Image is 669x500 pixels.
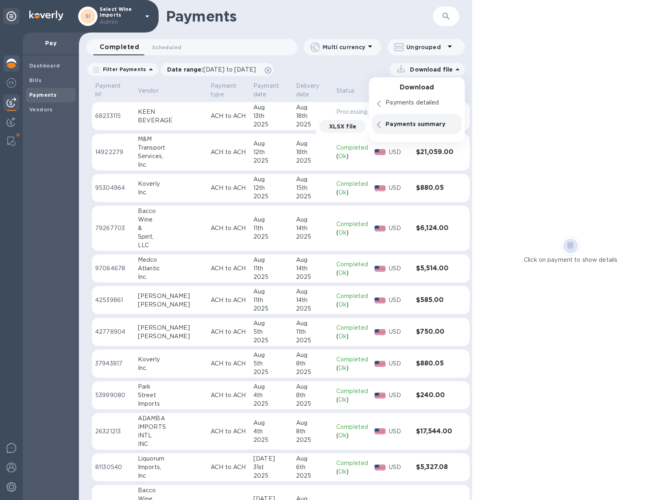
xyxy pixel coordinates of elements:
[138,224,204,233] div: &
[296,103,330,112] div: Aug
[138,383,204,391] div: Park
[338,188,346,197] p: Ok
[389,184,410,192] p: USD
[296,224,330,233] div: 14th
[253,419,290,427] div: Aug
[253,103,290,112] div: Aug
[296,304,330,313] div: 2025
[336,152,368,161] div: ( )
[296,472,330,480] div: 2025
[95,264,131,273] p: 97064678
[389,463,410,472] p: USD
[166,8,401,25] h1: Payments
[29,39,72,47] p: Pay
[375,149,386,155] img: USD
[253,400,290,408] div: 2025
[296,184,330,192] div: 15th
[296,157,330,165] div: 2025
[336,431,368,440] div: ( )
[95,463,131,472] p: 81130540
[138,364,204,372] div: Inc.
[211,328,247,336] p: ACH to ACH
[138,241,204,250] div: LLC
[253,351,290,359] div: Aug
[375,185,386,191] img: USD
[375,393,386,398] img: USD
[296,454,330,463] div: Aug
[253,383,290,391] div: Aug
[203,66,256,73] span: [DATE] to [DATE]
[152,43,181,52] span: Scheduled
[138,188,204,197] div: Inc.
[253,139,290,148] div: Aug
[253,336,290,345] div: 2025
[296,192,330,201] div: 2025
[253,359,290,368] div: 5th
[336,269,368,277] div: ( )
[389,148,410,157] p: USD
[253,82,290,99] span: Payment date
[138,264,204,273] div: Atlantic
[389,296,410,304] p: USD
[95,82,131,99] span: Payment №
[375,465,386,470] img: USD
[138,472,204,480] div: Inc
[138,108,204,116] div: KEEN
[389,328,410,336] p: USD
[29,107,53,113] b: Vendors
[336,459,368,467] p: Completed
[338,152,346,161] p: Ok
[95,296,131,304] p: 42539861
[167,65,260,74] p: Date range :
[253,287,290,296] div: Aug
[95,359,131,368] p: 37943817
[211,184,247,192] p: ACH to ACH
[336,396,368,404] div: ( )
[29,77,41,83] b: Bills
[253,175,290,184] div: Aug
[416,184,453,192] h3: $880.05
[138,324,204,332] div: [PERSON_NAME]
[253,112,290,120] div: 13th
[296,82,330,99] span: Delivery date
[338,431,346,440] p: Ok
[253,463,290,472] div: 31st
[138,116,204,125] div: BEVERAGE
[338,467,346,476] p: Ok
[253,328,290,336] div: 5th
[253,184,290,192] div: 12th
[336,260,368,269] p: Completed
[389,391,410,400] p: USD
[296,273,330,281] div: 2025
[296,368,330,376] div: 2025
[389,264,410,273] p: USD
[95,427,131,436] p: 26321213
[386,98,457,107] p: Payments detailed
[95,391,131,400] p: 53999080
[296,256,330,264] div: Aug
[3,8,20,24] div: Unpin categories
[100,18,140,26] p: Admin
[138,256,204,264] div: Medco
[138,431,204,440] div: INTL
[296,436,330,444] div: 2025
[296,139,330,148] div: Aug
[336,228,368,237] div: ( )
[211,359,247,368] p: ACH to ACH
[211,82,236,99] p: Payment type
[100,66,146,73] p: Filter Payments
[336,332,368,341] div: ( )
[416,360,453,367] h3: $880.05
[296,359,330,368] div: 8th
[253,304,290,313] div: 2025
[253,391,290,400] div: 4th
[138,454,204,463] div: Liquorum
[161,63,273,76] div: Date range:[DATE] to [DATE]
[416,265,453,272] h3: $5,514.00
[138,207,204,215] div: Bacco
[375,298,386,303] img: USD
[100,7,140,26] p: Select Wine Imports
[138,292,204,300] div: [PERSON_NAME]
[416,428,453,435] h3: $17,544.00
[211,463,247,472] p: ACH to ACH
